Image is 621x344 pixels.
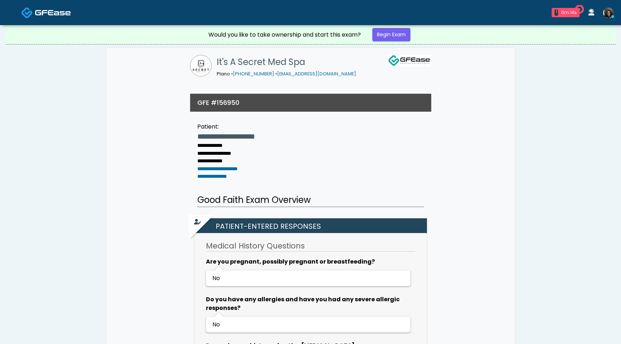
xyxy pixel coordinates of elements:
[231,71,233,77] span: •
[206,295,400,312] b: Do you have any allergies and have you had any severe allergic responses?
[555,9,558,16] div: 1
[198,218,427,233] h2: Patient-entered Responses
[388,55,431,66] img: GFEase Logo
[21,1,71,24] a: Docovia
[561,9,577,16] div: 0m 14s
[197,98,239,107] h3: GFE #156950
[197,194,424,207] h2: Good Faith Exam Overview
[372,28,410,41] a: Begin Exam
[206,257,375,266] b: Are you pregnant, possibly pregnant or breastfeeding?
[21,7,33,19] img: Docovia
[217,71,356,77] small: Plano
[208,31,361,39] div: Would you like to take ownership and start this exam?
[190,55,212,76] img: It's A Secret Med Spa
[197,122,255,131] div: Patient:
[35,9,71,16] img: Docovia
[233,71,274,77] a: [PHONE_NUMBER]
[603,8,614,18] img: Nike Elizabeth Akinjero
[212,274,220,282] span: No
[277,71,356,77] a: [EMAIL_ADDRESS][DOMAIN_NAME]
[212,320,220,329] span: No
[547,5,584,20] a: 1 0m 14s
[275,71,277,77] span: •
[217,55,356,69] h1: It's A Secret Med Spa
[206,241,415,252] h3: Medical History Questions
